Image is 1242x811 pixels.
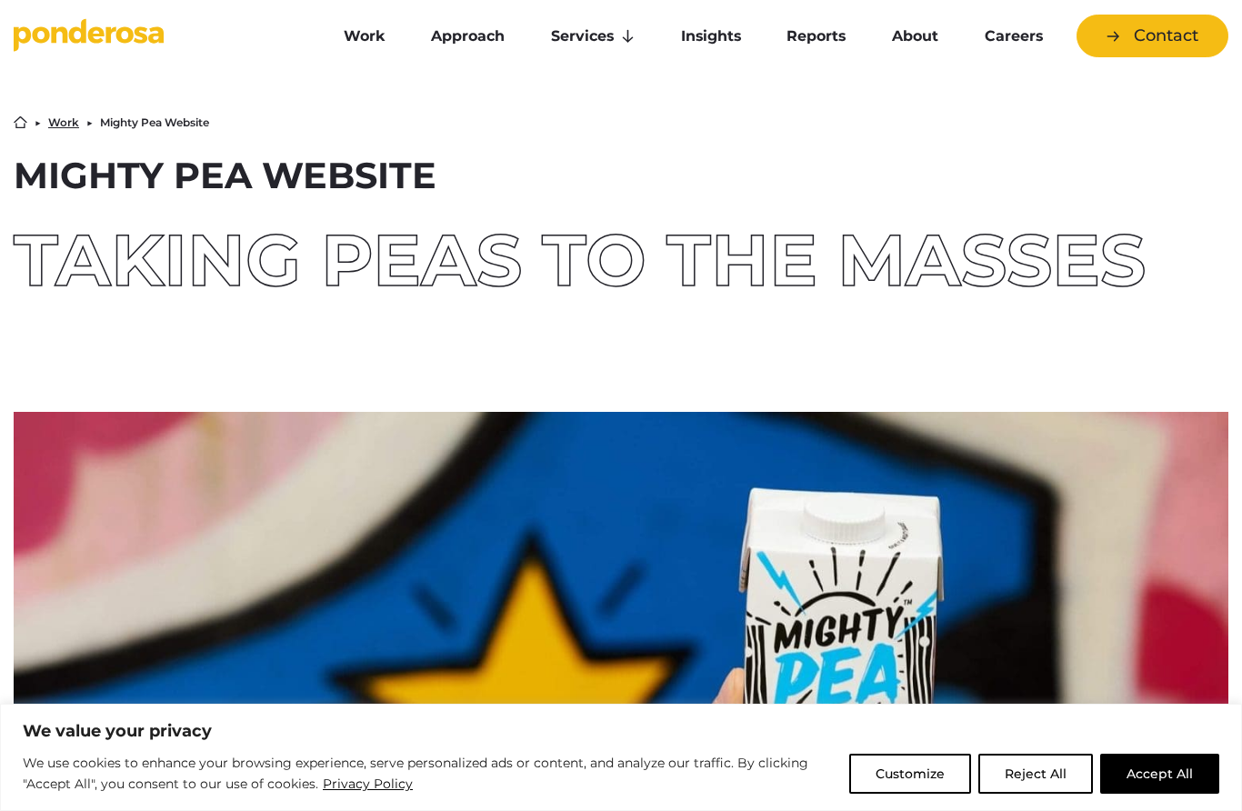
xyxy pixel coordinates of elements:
a: Reports [767,17,866,55]
a: Work [48,117,79,128]
a: Services [532,17,655,55]
a: Approach [412,17,525,55]
a: Home [14,115,27,129]
a: Go to homepage [14,18,297,55]
div: Taking peas to the masses [14,224,1228,295]
a: Work [325,17,406,55]
a: Privacy Policy [322,773,414,795]
p: We use cookies to enhance your browsing experience, serve personalized ads or content, and analyz... [23,753,836,796]
li: ▶︎ [35,117,41,128]
a: Insights [661,17,760,55]
button: Accept All [1100,754,1219,794]
a: About [873,17,958,55]
a: Contact [1077,15,1228,57]
li: Mighty Pea Website [100,117,209,128]
h1: Mighty Pea Website [14,158,1228,195]
button: Customize [849,754,971,794]
button: Reject All [978,754,1093,794]
a: Careers [965,17,1062,55]
p: We value your privacy [23,720,1219,742]
li: ▶︎ [86,117,93,128]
